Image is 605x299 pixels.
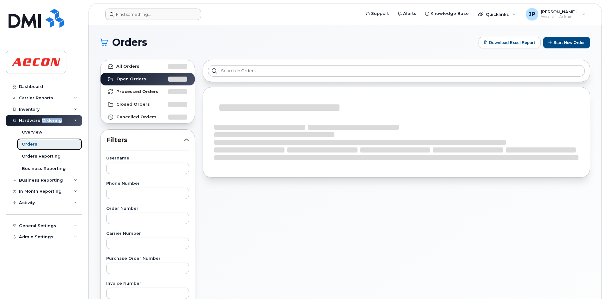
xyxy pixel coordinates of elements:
[208,65,585,77] input: Search in orders
[101,98,195,111] a: Closed Orders
[116,89,158,94] strong: Processed Orders
[106,282,189,286] label: Invoice Number
[116,102,150,107] strong: Closed Orders
[106,182,189,186] label: Phone Number
[101,60,195,73] a: All Orders
[106,232,189,236] label: Carrier Number
[112,38,147,47] span: Orders
[101,85,195,98] a: Processed Orders
[479,37,541,48] button: Download Excel Report
[116,115,156,120] strong: Cancelled Orders
[116,77,146,82] strong: Open Orders
[543,37,590,48] button: Start New Order
[106,207,189,211] label: Order Number
[101,73,195,85] a: Open Orders
[101,111,195,123] a: Cancelled Orders
[106,156,189,160] label: Username
[116,64,139,69] strong: All Orders
[106,257,189,261] label: Purchase Order Number
[106,135,184,145] span: Filters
